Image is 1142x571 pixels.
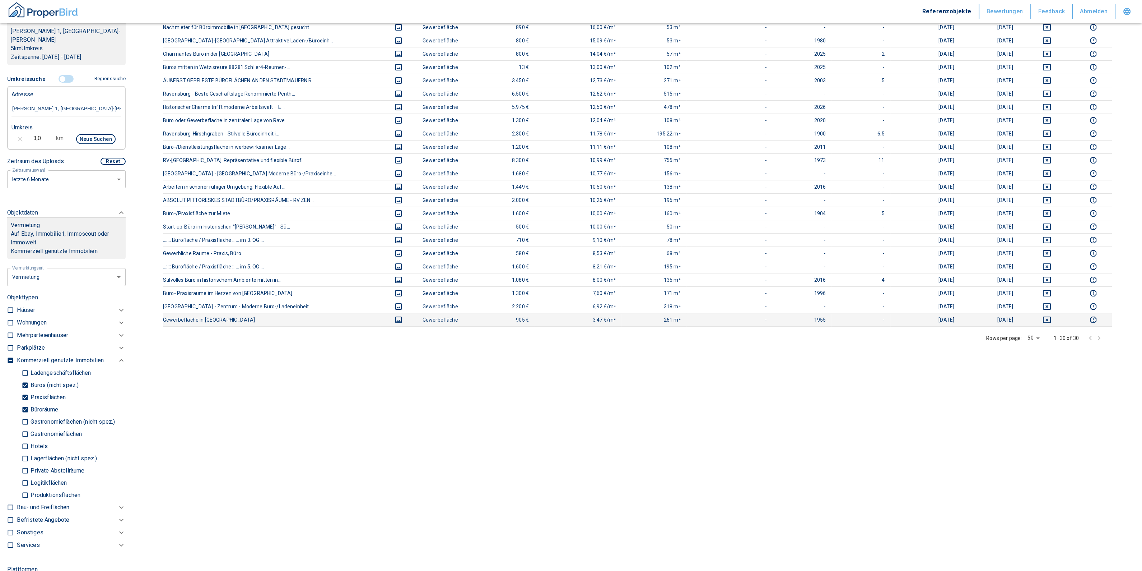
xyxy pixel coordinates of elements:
[831,233,890,247] td: -
[386,156,411,165] button: images
[1081,302,1106,311] button: report this listing
[686,140,773,153] td: -
[476,153,535,167] td: 8.300 €
[386,89,411,98] button: images
[890,220,960,233] td: [DATE]
[17,342,126,354] div: Parkplätze
[476,233,535,247] td: 710 €
[101,158,126,165] button: Reset
[163,100,381,114] th: Historischer Charme trifft moderne Arbeitswelt – E...
[476,74,535,87] td: 3.450 €
[773,100,832,114] td: 2026
[535,34,621,47] td: 15,09 €/m²
[535,153,621,167] td: 10,99 €/m²
[535,74,621,87] td: 12,73 €/m²
[686,153,773,167] td: -
[417,114,476,127] td: Gewerbefläche
[417,127,476,140] td: Gewerbefläche
[17,528,43,537] p: Sonstiges
[386,302,411,311] button: images
[773,153,832,167] td: 1973
[1081,63,1106,72] button: report this listing
[163,34,381,47] th: [GEOGRAPHIC_DATA]-[GEOGRAPHIC_DATA] Attraktive Laden-/Büroeinh...
[17,356,104,365] p: Kommerziell genutzte Immobilien
[386,36,411,45] button: images
[773,34,832,47] td: 1980
[1025,289,1069,298] button: deselect this listing
[163,153,381,167] th: RV-[GEOGRAPHIC_DATA]: Repräsentative und flexible Bürofl...
[11,53,122,61] p: Zeitspanne: [DATE] - [DATE]
[417,20,476,34] td: Gewerbefläche
[163,60,381,74] th: Büros mitten in Wetzisreure 88281 Schlier4-Reumen-...
[417,247,476,260] td: Gewerbefläche
[1081,156,1106,165] button: report this listing
[686,233,773,247] td: -
[960,180,1019,193] td: [DATE]
[621,140,686,153] td: 108 m²
[1025,156,1069,165] button: deselect this listing
[1025,129,1069,138] button: deselect this listing
[1031,4,1073,19] button: Feedback
[686,114,773,127] td: -
[890,74,960,87] td: [DATE]
[417,167,476,180] td: Gewerbefläche
[417,233,476,247] td: Gewerbefläche
[56,134,64,143] p: km
[1081,262,1106,271] button: report this listing
[7,1,79,19] img: ProperBird Logo and Home Button
[1025,169,1069,178] button: deselect this listing
[686,247,773,260] td: -
[17,539,126,552] div: Services
[1081,143,1106,151] button: report this listing
[1025,89,1069,98] button: deselect this listing
[386,196,411,204] button: images
[890,193,960,207] td: [DATE]
[417,220,476,233] td: Gewerbefläche
[17,516,69,524] p: Befristete Angebote
[831,180,890,193] td: -
[915,4,979,19] button: Referenzobjekte
[163,87,381,100] th: Ravensburg - Beste Geschäftslage Renommierte Penth...
[1025,63,1069,72] button: deselect this listing
[386,183,411,191] button: images
[1025,333,1042,343] div: 50
[92,73,126,85] button: Regionssuche
[890,87,960,100] td: [DATE]
[11,27,122,44] p: [PERSON_NAME] 1, [GEOGRAPHIC_DATA]-[PERSON_NAME]
[1081,222,1106,231] button: report this listing
[773,193,832,207] td: -
[7,157,64,166] p: Zeitraum des Uploads
[11,221,40,230] p: Vermietung
[476,220,535,233] td: 500 €
[621,193,686,207] td: 195 m²
[621,127,686,140] td: 195.22 m²
[476,47,535,60] td: 800 €
[621,247,686,260] td: 68 m²
[17,304,126,317] div: Häuser
[76,134,116,144] button: Neue Suchen
[686,207,773,220] td: -
[386,276,411,284] button: images
[535,60,621,74] td: 13,00 €/m²
[476,87,535,100] td: 6.500 €
[621,60,686,74] td: 102 m²
[686,167,773,180] td: -
[417,140,476,153] td: Gewerbefläche
[17,501,126,514] div: Bau- und Freiflächen
[17,526,126,539] div: Sonstiges
[417,180,476,193] td: Gewerbefläche
[979,4,1031,19] button: Bewertungen
[535,47,621,60] td: 14,04 €/m²
[476,34,535,47] td: 800 €
[960,87,1019,100] td: [DATE]
[773,207,832,220] td: 1904
[960,233,1019,247] td: [DATE]
[890,167,960,180] td: [DATE]
[11,230,122,247] p: Auf Ebay, Immobilie1, Immoscout oder Immowelt
[163,127,381,140] th: Ravensburg-Hirschgraben - Stilvolle Büroeinheit i...
[476,100,535,114] td: 5.975 €
[476,260,535,273] td: 1.600 €
[686,47,773,60] td: -
[476,114,535,127] td: 1.300 €
[1025,76,1069,85] button: deselect this listing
